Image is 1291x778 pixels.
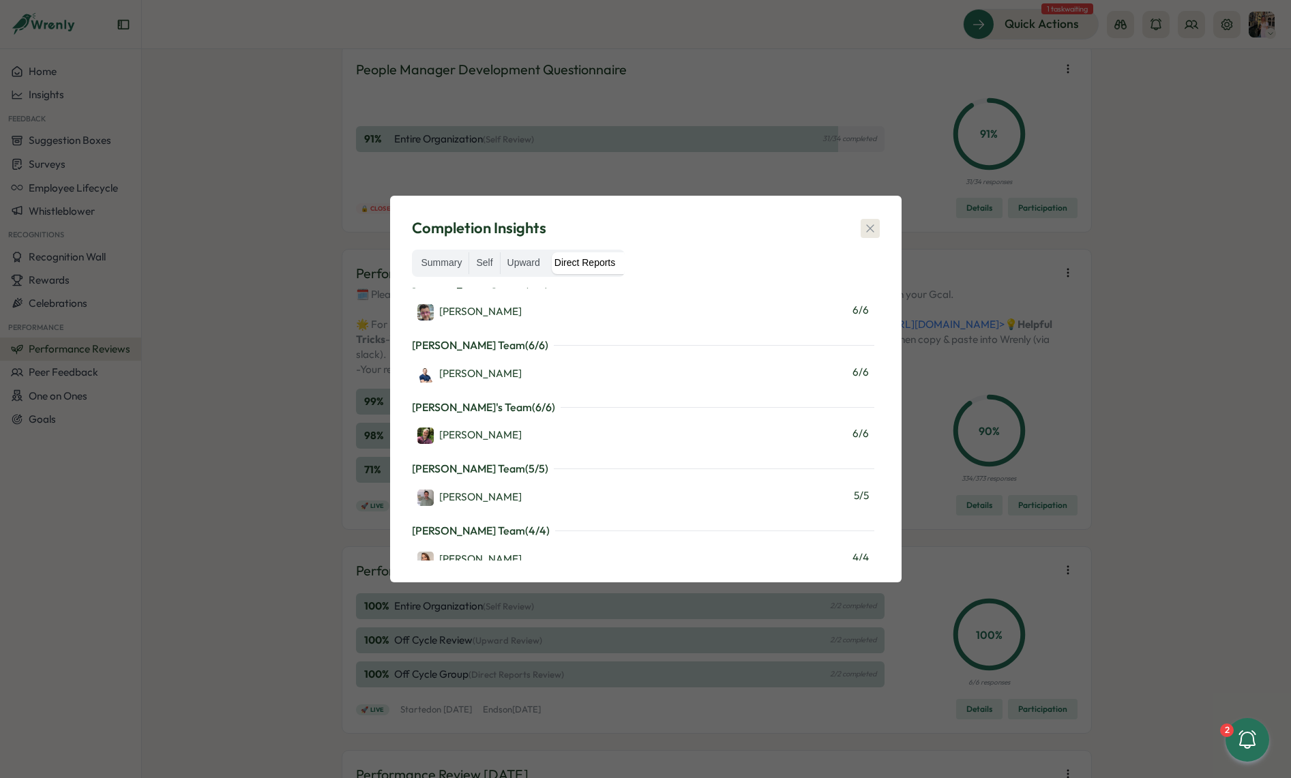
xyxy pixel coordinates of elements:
[412,337,548,354] p: [PERSON_NAME] Team ( 6 / 6 )
[415,252,469,274] label: Summary
[417,303,522,320] a: Chris Forlano[PERSON_NAME]
[417,428,522,444] div: [PERSON_NAME]
[417,490,434,506] img: Federico Valdes
[412,460,548,477] p: [PERSON_NAME] Team ( 5 / 5 )
[417,365,522,383] a: James Nock[PERSON_NAME]
[417,488,522,506] a: Federico Valdes[PERSON_NAME]
[417,550,522,568] a: Hannah Dempster[PERSON_NAME]
[417,366,434,383] img: James Nock
[417,304,522,320] div: [PERSON_NAME]
[417,490,522,506] div: [PERSON_NAME]
[854,488,869,506] span: 5 / 5
[852,550,869,568] span: 4 / 4
[417,366,522,383] div: [PERSON_NAME]
[852,303,869,320] span: 6 / 6
[852,365,869,383] span: 6 / 6
[548,252,622,274] label: Direct Reports
[852,426,869,444] span: 6 / 6
[412,522,550,539] p: [PERSON_NAME] Team ( 4 / 4 )
[417,304,434,320] img: Chris Forlano
[469,252,499,274] label: Self
[417,552,522,568] div: [PERSON_NAME]
[417,426,522,444] a: Marco[PERSON_NAME]
[1220,723,1234,737] div: 2
[1226,718,1269,762] button: 2
[417,428,434,444] img: Marco
[412,218,546,239] span: Completion Insights
[501,252,547,274] label: Upward
[412,399,555,416] p: [PERSON_NAME]'s Team ( 6 / 6 )
[417,552,434,568] img: Hannah Dempster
